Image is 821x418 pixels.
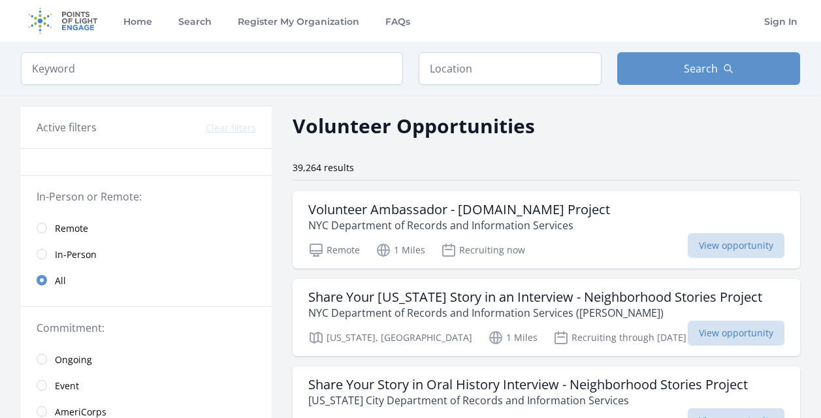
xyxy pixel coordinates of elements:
[55,274,66,287] span: All
[308,377,748,393] h3: Share Your Story in Oral History Interview - Neighborhood Stories Project
[419,52,602,85] input: Location
[688,321,784,346] span: View opportunity
[308,393,748,408] p: [US_STATE] City Department of Records and Information Services
[293,111,535,140] h2: Volunteer Opportunities
[55,248,97,261] span: In-Person
[376,242,425,258] p: 1 Miles
[21,241,272,267] a: In-Person
[308,330,472,346] p: [US_STATE], [GEOGRAPHIC_DATA]
[488,330,538,346] p: 1 Miles
[684,61,718,76] span: Search
[617,52,800,85] button: Search
[37,320,256,336] legend: Commitment:
[55,222,88,235] span: Remote
[688,233,784,258] span: View opportunity
[21,52,403,85] input: Keyword
[293,279,800,356] a: Share Your [US_STATE] Story in an Interview - Neighborhood Stories Project NYC Department of Reco...
[21,346,272,372] a: Ongoing
[308,289,762,305] h3: Share Your [US_STATE] Story in an Interview - Neighborhood Stories Project
[37,189,256,204] legend: In-Person or Remote:
[37,120,97,135] h3: Active filters
[293,161,354,174] span: 39,264 results
[308,242,360,258] p: Remote
[21,267,272,293] a: All
[55,353,92,366] span: Ongoing
[308,202,610,217] h3: Volunteer Ambassador - [DOMAIN_NAME] Project
[293,191,800,268] a: Volunteer Ambassador - [DOMAIN_NAME] Project NYC Department of Records and Information Services R...
[441,242,525,258] p: Recruiting now
[55,379,79,393] span: Event
[21,372,272,398] a: Event
[21,215,272,241] a: Remote
[206,121,256,135] button: Clear filters
[308,305,762,321] p: NYC Department of Records and Information Services ([PERSON_NAME])
[553,330,686,346] p: Recruiting through [DATE]
[308,217,610,233] p: NYC Department of Records and Information Services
